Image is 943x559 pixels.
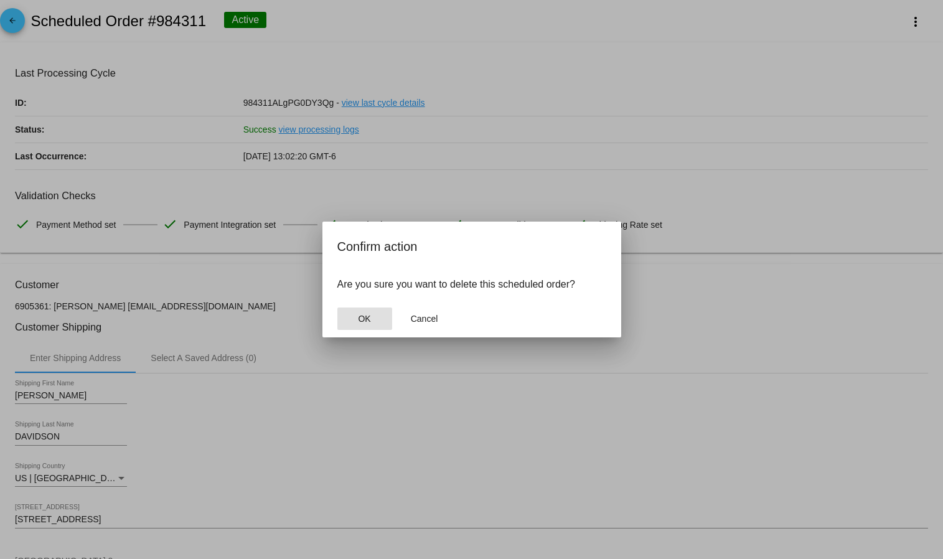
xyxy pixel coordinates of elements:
[337,279,606,290] p: Are you sure you want to delete this scheduled order?
[337,237,606,256] h2: Confirm action
[411,314,438,324] span: Cancel
[337,308,392,330] button: Close dialog
[358,314,370,324] span: OK
[397,308,452,330] button: Close dialog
